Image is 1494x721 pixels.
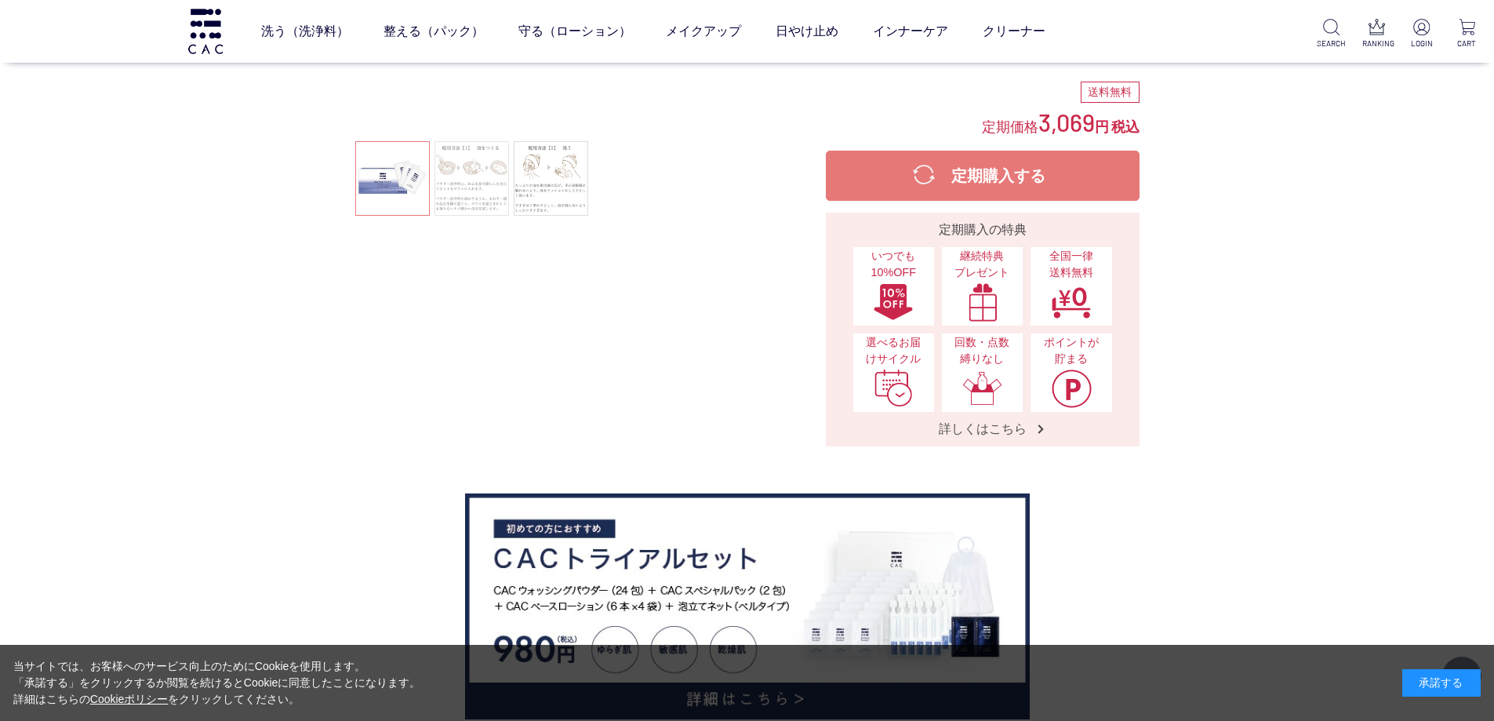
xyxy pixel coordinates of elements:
div: 承諾する [1402,669,1481,697]
span: 継続特典 プレゼント [950,248,1015,282]
img: 選べるお届けサイクル [873,369,914,408]
a: インナーケア [873,9,948,53]
img: 継続特典プレゼント [962,282,1003,322]
a: SEARCH [1317,19,1346,49]
a: クリーナー [983,9,1045,53]
a: 洗う（洗浄料） [261,9,349,53]
a: 整える（パック） [383,9,484,53]
span: 全国一律 送料無料 [1038,248,1103,282]
a: 日やけ止め [776,9,838,53]
img: いつでも10%OFF [873,282,914,322]
span: ポイントが貯まる [1038,334,1103,368]
span: 税込 [1111,119,1140,135]
img: 全国一律送料無料 [1051,282,1092,322]
a: メイクアップ [666,9,741,53]
button: 定期購入する [826,151,1140,201]
a: 定期購入の特典 いつでも10%OFFいつでも10%OFF 継続特典プレゼント継続特典プレゼント 全国一律送料無料全国一律送料無料 選べるお届けサイクル選べるお届けサイクル 回数・点数縛りなし回数... [826,213,1140,446]
div: 定期購入の特典 [832,220,1133,239]
span: 回数・点数縛りなし [950,334,1015,368]
a: 守る（ローション） [518,9,631,53]
span: 円 [1095,119,1109,135]
img: logo [186,9,225,53]
p: LOGIN [1407,38,1436,49]
img: ポイントが貯まる [1051,369,1092,408]
span: 定期価格 [982,118,1038,135]
div: 送料無料 [1081,82,1140,104]
span: いつでも10%OFF [861,248,926,282]
a: LOGIN [1407,19,1436,49]
span: 詳しくはこちら [923,421,1042,437]
span: 3,069 [1038,107,1095,137]
p: CART [1452,38,1481,49]
a: RANKING [1362,19,1391,49]
p: RANKING [1362,38,1391,49]
img: 回数・点数縛りなし [962,369,1003,408]
a: Cookieポリシー [90,693,169,705]
a: CART [1452,19,1481,49]
div: 当サイトでは、お客様へのサービス向上のためにCookieを使用します。 「承諾する」をクリックするか閲覧を続けるとCookieに同意したことになります。 詳細はこちらの をクリックしてください。 [13,658,421,708]
p: SEARCH [1317,38,1346,49]
img: CACトライアルセット [465,493,1030,719]
span: 選べるお届けサイクル [861,334,926,368]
